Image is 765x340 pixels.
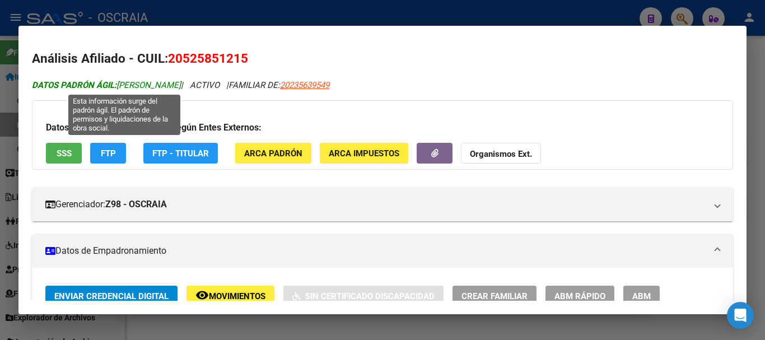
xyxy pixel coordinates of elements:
[209,291,265,301] span: Movimientos
[54,291,169,301] span: Enviar Credencial Digital
[228,80,329,90] span: FAMILIAR DE:
[186,286,274,306] button: Movimientos
[105,198,167,211] strong: Z98 - OSCRAIA
[90,143,126,164] button: FTP
[280,80,329,90] span: 20235639549
[32,80,329,90] i: | ACTIVO |
[143,143,218,164] button: FTP - Titular
[320,143,408,164] button: ARCA Impuestos
[45,244,706,258] mat-panel-title: Datos de Empadronamiento
[632,291,651,301] span: ABM
[152,148,209,159] span: FTP - Titular
[32,234,733,268] mat-expansion-panel-header: Datos de Empadronamiento
[545,286,614,306] button: ABM Rápido
[45,198,706,211] mat-panel-title: Gerenciador:
[305,291,435,301] span: Sin Certificado Discapacidad
[283,286,444,306] button: Sin Certificado Discapacidad
[32,80,181,90] span: [PERSON_NAME]
[470,149,532,159] strong: Organismos Ext.
[727,302,754,329] div: Open Intercom Messenger
[46,121,719,134] h3: Datos Personales y Afiliatorios según Entes Externos:
[461,291,528,301] span: Crear Familiar
[168,51,248,66] span: 20525851215
[32,80,116,90] strong: DATOS PADRÓN ÁGIL:
[453,286,537,306] button: Crear Familiar
[244,148,302,159] span: ARCA Padrón
[235,143,311,164] button: ARCA Padrón
[57,148,72,159] span: SSS
[329,148,399,159] span: ARCA Impuestos
[195,288,209,302] mat-icon: remove_red_eye
[554,291,605,301] span: ABM Rápido
[46,143,82,164] button: SSS
[45,286,178,306] button: Enviar Credencial Digital
[461,143,541,164] button: Organismos Ext.
[32,49,733,68] h2: Análisis Afiliado - CUIL:
[32,188,733,221] mat-expansion-panel-header: Gerenciador:Z98 - OSCRAIA
[623,286,660,306] button: ABM
[101,148,116,159] span: FTP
